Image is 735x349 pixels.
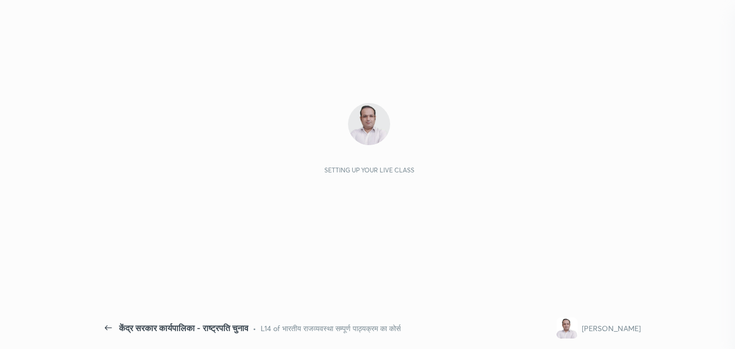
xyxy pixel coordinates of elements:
div: • [253,323,256,334]
div: Setting up your live class [324,166,414,174]
div: केंद्र सरकार कार्यपालिका - राष्ट्रपति चुनाव [119,322,249,334]
img: 10454e960db341398da5bb4c79ecce7c.png [348,103,390,145]
div: L14 of भारतीय राजव्यवस्था सम्पूर्ण पाठ्यक्रम का कोर्स [261,323,401,334]
div: [PERSON_NAME] [582,323,641,334]
img: 10454e960db341398da5bb4c79ecce7c.png [557,317,578,338]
